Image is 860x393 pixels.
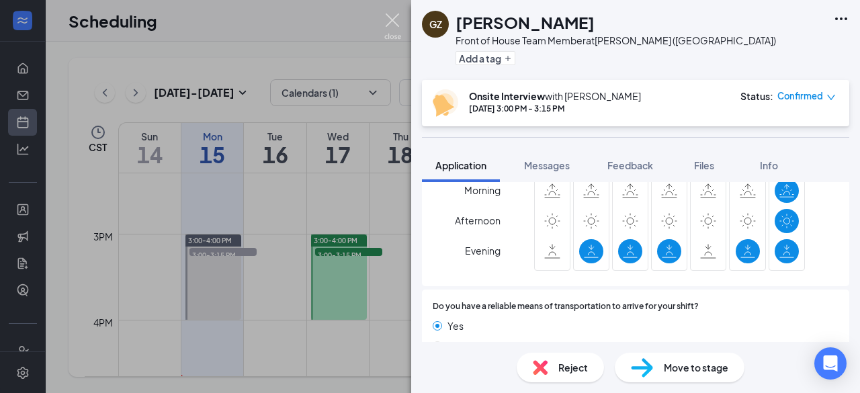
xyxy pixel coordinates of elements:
span: Evening [465,238,501,263]
div: GZ [429,17,442,31]
span: Morning [464,178,501,202]
span: No [447,339,460,353]
span: down [826,93,836,102]
span: Files [694,159,714,171]
b: Onsite Interview [469,90,545,102]
span: Yes [447,318,464,333]
div: Status : [740,89,773,103]
div: with [PERSON_NAME] [469,89,641,103]
span: Application [435,159,486,171]
span: Confirmed [777,89,823,103]
span: Messages [524,159,570,171]
span: Do you have a reliable means of transportation to arrive for your shift? [433,300,699,313]
div: Open Intercom Messenger [814,347,847,380]
svg: Ellipses [833,11,849,27]
div: Front of House Team Member at [PERSON_NAME] ([GEOGRAPHIC_DATA]) [456,34,776,47]
button: PlusAdd a tag [456,51,515,65]
h1: [PERSON_NAME] [456,11,595,34]
span: Move to stage [664,360,728,375]
span: Feedback [607,159,653,171]
div: [DATE] 3:00 PM - 3:15 PM [469,103,641,114]
span: Afternoon [455,208,501,232]
svg: Plus [504,54,512,62]
span: Reject [558,360,588,375]
span: Info [760,159,778,171]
